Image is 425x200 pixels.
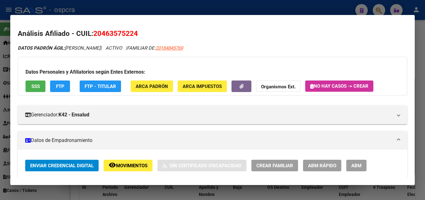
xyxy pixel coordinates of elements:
mat-expansion-panel-header: Gerenciador:K42 - Ensalud [18,105,407,124]
button: Organismos Ext. [256,80,301,92]
span: Crear Familiar [256,163,293,168]
button: Enviar Credencial Digital [25,160,99,171]
span: SSS [31,84,40,89]
mat-panel-title: Datos de Empadronamiento [25,137,392,144]
span: Enviar Credencial Digital [30,163,94,168]
span: ARCA Padrón [136,84,168,89]
span: FTP - Titular [85,84,116,89]
span: 20463575224 [93,29,138,37]
button: SSS [26,80,45,92]
span: Movimientos [116,163,147,168]
button: Sin Certificado Discapacidad [157,160,246,171]
iframe: Intercom live chat [404,179,419,194]
h2: Análisis Afiliado - CUIL: [18,28,407,39]
button: ABM Rápido [303,160,341,171]
mat-expansion-panel-header: Datos de Empadronamiento [18,131,407,150]
mat-panel-title: Gerenciador: [25,111,392,119]
span: 20184845769 [156,45,183,51]
button: FTP [50,80,70,92]
mat-icon: remove_red_eye [109,161,116,169]
span: ABM [351,163,362,168]
span: ARCA Impuestos [183,84,222,89]
button: Movimientos [104,160,152,171]
span: No hay casos -> Crear [310,83,368,89]
strong: K42 - Ensalud [58,111,89,119]
span: Sin Certificado Discapacidad [170,163,241,168]
button: No hay casos -> Crear [305,80,373,92]
button: ARCA Padrón [131,80,173,92]
button: ABM [346,160,367,171]
span: FTP [56,84,64,89]
strong: Organismos Ext. [261,84,296,90]
button: FTP - Titular [80,80,121,92]
button: ARCA Impuestos [178,80,227,92]
i: | ACTIVO | [18,45,183,51]
button: Crear Familiar [251,160,298,171]
span: ABM Rápido [308,163,336,168]
span: FAMILIAR DE: [127,45,183,51]
strong: DATOS PADRÓN ÁGIL: [18,45,65,51]
span: [PERSON_NAME] [18,45,100,51]
h3: Datos Personales y Afiliatorios según Entes Externos: [26,68,399,76]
